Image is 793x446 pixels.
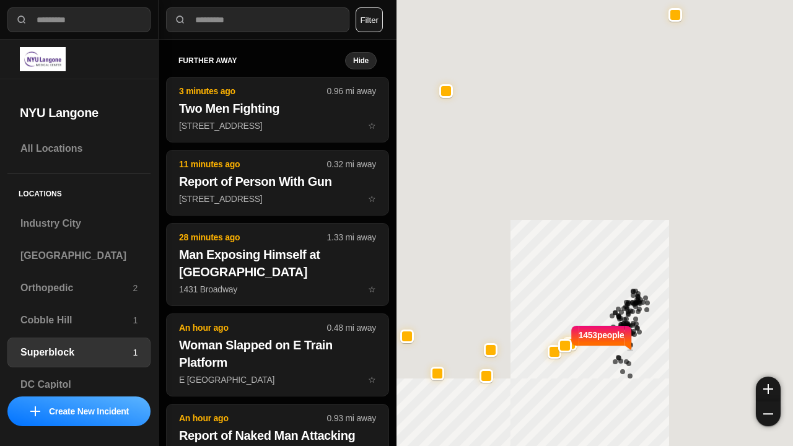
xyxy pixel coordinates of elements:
span: star [368,121,376,131]
a: 3 minutes ago0.96 mi awayTwo Men Fighting[STREET_ADDRESS]star [166,120,389,131]
p: [STREET_ADDRESS] [179,193,376,205]
button: Hide [345,52,377,69]
p: An hour ago [179,321,327,334]
img: zoom-out [763,409,773,419]
h3: All Locations [20,141,138,156]
a: 28 minutes ago1.33 mi awayMan Exposing Himself at [GEOGRAPHIC_DATA]1431 Broadwaystar [166,284,389,294]
a: [GEOGRAPHIC_DATA] [7,241,151,271]
button: An hour ago0.48 mi awayWoman Slapped on E Train PlatformE [GEOGRAPHIC_DATA]star [166,313,389,396]
p: 0.32 mi away [327,158,376,170]
p: 0.48 mi away [327,321,376,334]
a: Cobble Hill1 [7,305,151,335]
span: star [368,194,376,204]
small: Hide [353,56,369,66]
p: 0.93 mi away [327,412,376,424]
button: zoom-in [756,377,781,401]
h3: Orthopedic [20,281,133,295]
p: 1 [133,346,138,359]
p: 2 [133,282,138,294]
h3: Superblock [20,345,133,360]
p: 28 minutes ago [179,231,327,243]
img: logo [20,47,66,71]
h2: Report of Person With Gun [179,173,376,190]
button: Filter [356,7,383,32]
a: Orthopedic2 [7,273,151,303]
h3: DC Capitol [20,377,138,392]
h3: [GEOGRAPHIC_DATA] [20,248,138,263]
p: 1.33 mi away [327,231,376,243]
img: search [15,14,28,26]
a: Industry City [7,209,151,238]
p: 1 [133,314,138,326]
h3: Industry City [20,216,138,231]
h2: NYU Langone [20,104,138,121]
a: Superblock1 [7,338,151,367]
p: [STREET_ADDRESS] [179,120,376,132]
p: 1431 Broadway [179,283,376,295]
button: 3 minutes ago0.96 mi awayTwo Men Fighting[STREET_ADDRESS]star [166,77,389,142]
h3: Cobble Hill [20,313,133,328]
h2: Man Exposing Himself at [GEOGRAPHIC_DATA] [179,246,376,281]
a: All Locations [7,134,151,164]
a: DC Capitol [7,370,151,400]
span: star [368,375,376,385]
img: notch [569,324,579,351]
span: star [368,284,376,294]
h5: Locations [7,174,151,209]
button: 28 minutes ago1.33 mi awayMan Exposing Himself at [GEOGRAPHIC_DATA]1431 Broadwaystar [166,223,389,306]
p: 1453 people [579,329,624,356]
img: search [174,14,186,26]
p: Create New Incident [49,405,129,418]
h2: Two Men Fighting [179,100,376,117]
a: 11 minutes ago0.32 mi awayReport of Person With Gun[STREET_ADDRESS]star [166,193,389,204]
h2: Woman Slapped on E Train Platform [179,336,376,371]
button: zoom-out [756,401,781,426]
p: 11 minutes ago [179,158,327,170]
img: zoom-in [763,384,773,394]
button: iconCreate New Incident [7,396,151,426]
button: 11 minutes ago0.32 mi awayReport of Person With Gun[STREET_ADDRESS]star [166,150,389,216]
p: 0.96 mi away [327,85,376,97]
p: An hour ago [179,412,327,424]
p: E [GEOGRAPHIC_DATA] [179,374,376,386]
p: 3 minutes ago [179,85,327,97]
h5: further away [178,56,345,66]
img: icon [30,406,40,416]
img: notch [624,324,634,351]
a: An hour ago0.48 mi awayWoman Slapped on E Train PlatformE [GEOGRAPHIC_DATA]star [166,374,389,385]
